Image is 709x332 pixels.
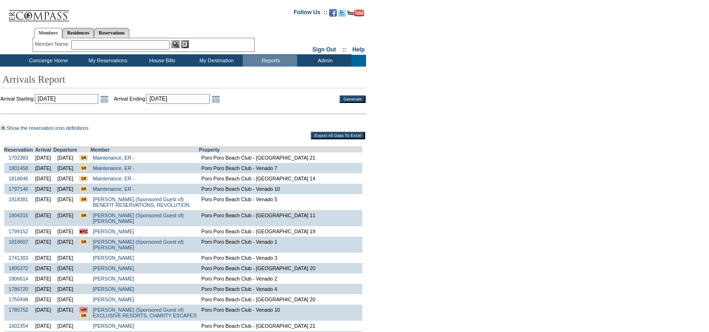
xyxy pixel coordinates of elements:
[9,229,28,234] a: 1799152
[199,321,362,331] td: Poro Poro Beach Club - [GEOGRAPHIC_DATA] 21
[93,229,134,234] a: [PERSON_NAME]
[33,305,54,321] td: [DATE]
[33,237,54,253] td: [DATE]
[9,176,28,181] a: 1818846
[33,163,54,173] td: [DATE]
[94,28,129,38] a: Reservations
[53,226,77,237] td: [DATE]
[9,276,28,281] a: 1806614
[9,155,28,161] a: 1702383
[188,55,243,67] td: My Destination
[53,173,77,184] td: [DATE]
[93,307,196,318] a: [PERSON_NAME] (Sponsored Guest of)EXCLUSIVE RESORTS, CHARITY ESCAPES
[53,237,77,253] td: [DATE]
[199,237,362,253] td: Poro Poro Beach Club - Venado 1
[53,210,77,226] td: [DATE]
[35,147,51,153] a: Arrival
[90,147,110,153] a: Member
[199,305,362,321] td: Poro Poro Beach Club - Venado 10
[33,284,54,294] td: [DATE]
[79,213,88,218] input: There are special requests for this reservation!
[35,40,71,48] div: Member Name:
[347,12,364,17] a: Subscribe to our YouTube Channel
[53,194,77,210] td: [DATE]
[79,307,88,313] input: VIP member
[340,95,366,103] input: Generate
[199,294,362,305] td: Poro Poro Beach Club - [GEOGRAPHIC_DATA] 20
[33,294,54,305] td: [DATE]
[199,253,362,263] td: Poro Poro Beach Club - Venado 3
[7,125,89,131] a: Show the reservation icon definitions
[9,239,28,245] a: 1818607
[93,165,134,171] a: Maintenance, ER -
[199,263,362,273] td: Poro Poro Beach Club - [GEOGRAPHIC_DATA] 20
[93,255,134,261] a: [PERSON_NAME]
[53,147,77,153] a: Departure
[199,226,362,237] td: Poro Poro Beach Club - [GEOGRAPHIC_DATA] 19
[53,305,77,321] td: [DATE]
[99,94,110,104] a: Open the calendar popup.
[342,46,346,53] span: ::
[243,55,297,67] td: Reports
[199,273,362,284] td: Poro Poro Beach Club - Venado 2
[33,210,54,226] td: [DATE]
[199,163,362,173] td: Poro Poro Beach Club - Venado 7
[93,286,134,292] a: [PERSON_NAME]
[53,273,77,284] td: [DATE]
[329,12,337,17] a: Become our fan on Facebook
[199,153,362,163] td: Poro Poro Beach Club - [GEOGRAPHIC_DATA] 21
[199,173,362,184] td: Poro Poro Beach Club - [GEOGRAPHIC_DATA] 14
[9,255,28,261] a: 1741303
[9,265,28,271] a: 1805372
[53,263,77,273] td: [DATE]
[80,55,134,67] td: My Reservations
[9,186,28,192] a: 1797146
[33,253,54,263] td: [DATE]
[79,176,88,181] input: There are special requests for this reservation!
[311,132,365,139] input: Export All Data To Excel
[33,273,54,284] td: [DATE]
[93,213,183,224] a: [PERSON_NAME] (Sponsored Guest of)[PERSON_NAME]
[79,155,88,161] input: There are special requests for this reservation!
[9,286,28,292] a: 1786720
[4,147,33,153] a: Reservation
[9,165,28,171] a: 1801458
[53,153,77,163] td: [DATE]
[171,40,179,48] img: View
[53,294,77,305] td: [DATE]
[312,46,336,53] a: Sign Out
[211,94,221,104] a: Open the calendar popup.
[338,9,346,17] img: Follow us on Twitter
[93,297,134,302] a: [PERSON_NAME]
[33,194,54,210] td: [DATE]
[93,186,134,192] a: Maintenance, ER -
[79,239,88,245] input: There are special requests for this reservation!
[8,2,69,22] img: Compass Home
[134,55,188,67] td: House Bills
[199,184,362,194] td: Poro Poro Beach Club - Venado 10
[9,196,28,202] a: 1818381
[53,253,77,263] td: [DATE]
[347,9,364,17] img: Subscribe to our YouTube Channel
[199,147,220,153] a: Property
[93,265,134,271] a: [PERSON_NAME]
[33,184,54,194] td: [DATE]
[33,173,54,184] td: [DATE]
[9,307,28,313] a: 1785752
[53,184,77,194] td: [DATE]
[329,9,337,17] img: Become our fan on Facebook
[9,213,28,218] a: 1804315
[297,55,351,67] td: Admin
[33,321,54,331] td: [DATE]
[93,239,183,250] a: [PERSON_NAME] (Sponsored Guest of)[PERSON_NAME]
[93,196,189,208] a: [PERSON_NAME] (Sponsored Guest of)BENEFIT RESERVATIONS, REVOLUTION
[9,297,28,302] a: 1750498
[1,126,5,130] img: Show the reservation icon definitions
[33,153,54,163] td: [DATE]
[79,229,88,234] input: Member Advisory Committee member
[0,94,327,104] td: Arrival Starting: Arrival Ending:
[93,323,134,329] a: [PERSON_NAME]
[9,323,28,329] a: 1602354
[352,46,365,53] a: Help
[93,155,134,161] a: Maintenance, ER -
